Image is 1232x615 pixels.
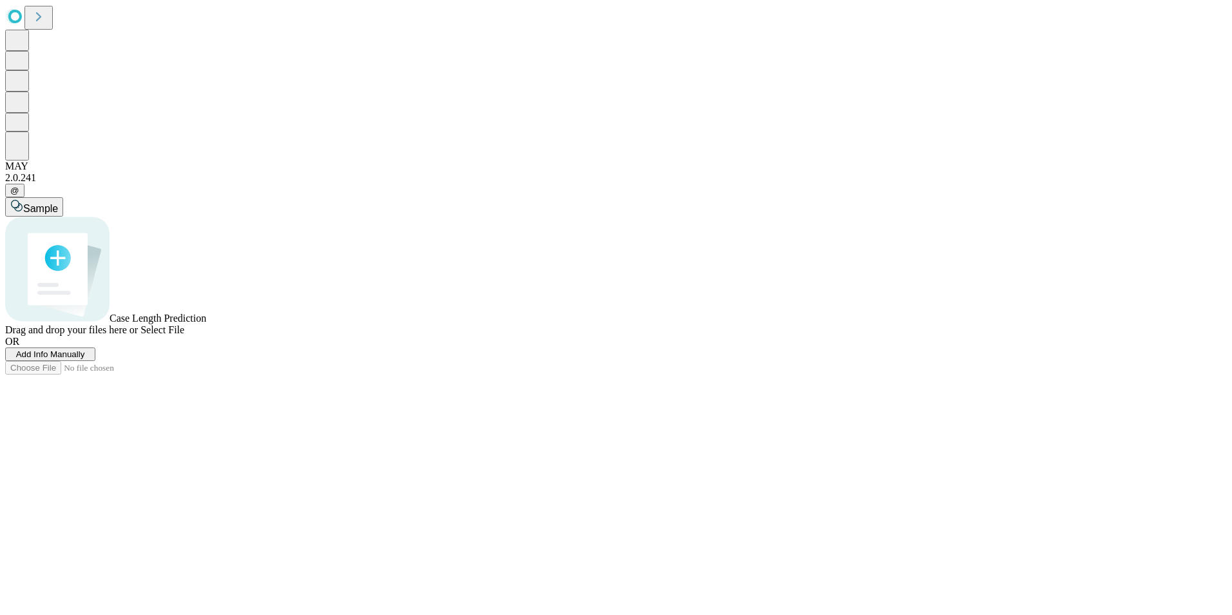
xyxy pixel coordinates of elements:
span: Drag and drop your files here or [5,324,138,335]
span: Add Info Manually [16,349,85,359]
button: Add Info Manually [5,347,95,361]
span: OR [5,336,19,347]
div: MAY [5,161,1227,172]
button: Sample [5,197,63,217]
button: @ [5,184,24,197]
span: Sample [23,203,58,214]
span: @ [10,186,19,195]
div: 2.0.241 [5,172,1227,184]
span: Case Length Prediction [110,313,206,324]
span: Select File [140,324,184,335]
